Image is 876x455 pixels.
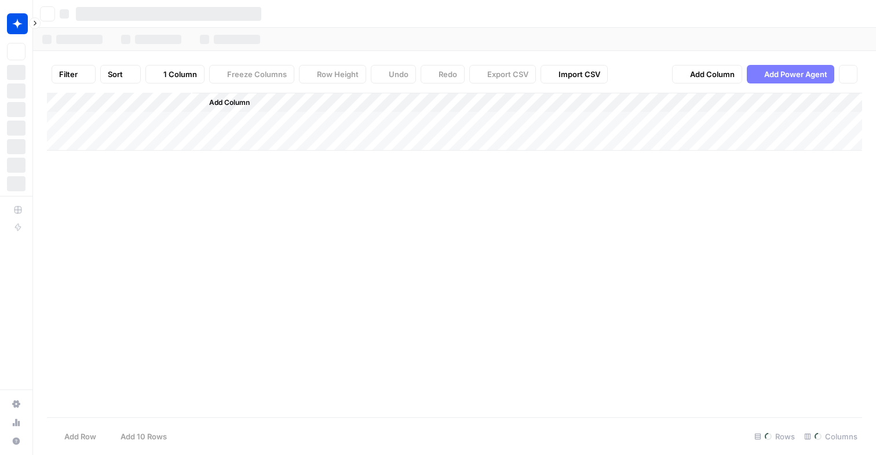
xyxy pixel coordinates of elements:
[439,68,457,80] span: Redo
[487,68,528,80] span: Export CSV
[100,65,141,83] button: Sort
[750,427,800,446] div: Rows
[59,68,78,80] span: Filter
[64,431,96,442] span: Add Row
[469,65,536,83] button: Export CSV
[764,68,827,80] span: Add Power Agent
[747,65,834,83] button: Add Power Agent
[690,68,735,80] span: Add Column
[559,68,600,80] span: Import CSV
[103,427,174,446] button: Add 10 Rows
[209,97,250,108] span: Add Column
[7,413,25,432] a: Usage
[371,65,416,83] button: Undo
[7,13,28,34] img: Wiz Logo
[47,427,103,446] button: Add Row
[541,65,608,83] button: Import CSV
[299,65,366,83] button: Row Height
[194,95,254,110] button: Add Column
[317,68,359,80] span: Row Height
[145,65,205,83] button: 1 Column
[52,65,96,83] button: Filter
[7,395,25,413] a: Settings
[7,9,25,38] button: Workspace: Wiz
[163,68,197,80] span: 1 Column
[421,65,465,83] button: Redo
[121,431,167,442] span: Add 10 Rows
[209,65,294,83] button: Freeze Columns
[389,68,408,80] span: Undo
[7,432,25,450] button: Help + Support
[800,427,862,446] div: Columns
[227,68,287,80] span: Freeze Columns
[108,68,123,80] span: Sort
[672,65,742,83] button: Add Column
